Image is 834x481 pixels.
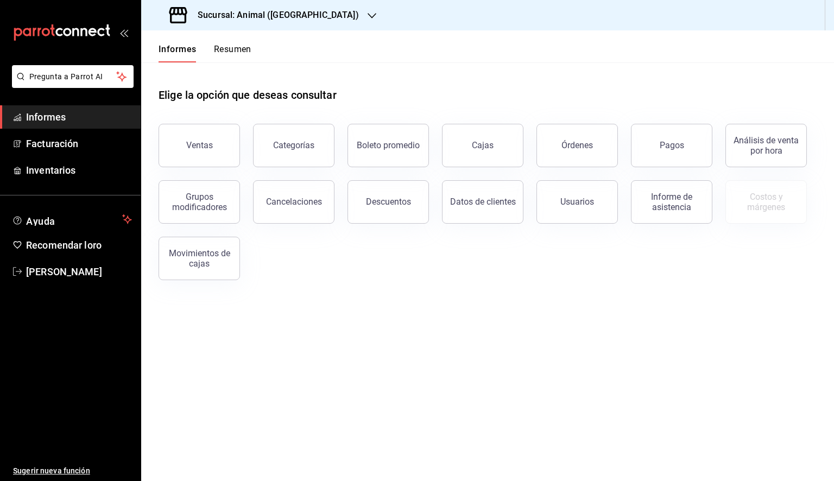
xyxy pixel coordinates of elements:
font: Movimientos de cajas [169,248,230,269]
font: Informes [159,44,197,54]
font: Pagos [660,140,684,150]
div: pestañas de navegación [159,43,251,62]
font: Datos de clientes [450,197,516,207]
font: Facturación [26,138,78,149]
font: Usuarios [560,197,594,207]
button: Ventas [159,124,240,167]
font: Órdenes [561,140,593,150]
button: Usuarios [536,180,618,224]
font: Categorías [273,140,314,150]
font: Costos y márgenes [747,192,785,212]
button: Datos de clientes [442,180,523,224]
button: Contrata inventarios para ver este informe [725,180,807,224]
font: Elige la opción que deseas consultar [159,88,337,102]
font: Sugerir nueva función [13,466,90,475]
font: Cancelaciones [266,197,322,207]
button: Pregunta a Parrot AI [12,65,134,88]
font: Análisis de venta por hora [734,135,799,156]
font: Cajas [472,140,494,150]
button: Categorías [253,124,334,167]
font: Grupos modificadores [172,192,227,212]
button: Cajas [442,124,523,167]
a: Pregunta a Parrot AI [8,79,134,90]
font: Inventarios [26,164,75,176]
font: Ayuda [26,216,55,227]
font: Resumen [214,44,251,54]
button: Movimientos de cajas [159,237,240,280]
button: Grupos modificadores [159,180,240,224]
font: Boleto promedio [357,140,420,150]
button: Boleto promedio [347,124,429,167]
font: Informes [26,111,66,123]
button: Órdenes [536,124,618,167]
font: Descuentos [366,197,411,207]
button: Pagos [631,124,712,167]
font: [PERSON_NAME] [26,266,102,277]
button: Análisis de venta por hora [725,124,807,167]
font: Sucursal: Animal ([GEOGRAPHIC_DATA]) [198,10,359,20]
font: Recomendar loro [26,239,102,251]
font: Ventas [186,140,213,150]
button: Descuentos [347,180,429,224]
button: Cancelaciones [253,180,334,224]
font: Informe de asistencia [651,192,692,212]
button: abrir_cajón_menú [119,28,128,37]
font: Pregunta a Parrot AI [29,72,103,81]
button: Informe de asistencia [631,180,712,224]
